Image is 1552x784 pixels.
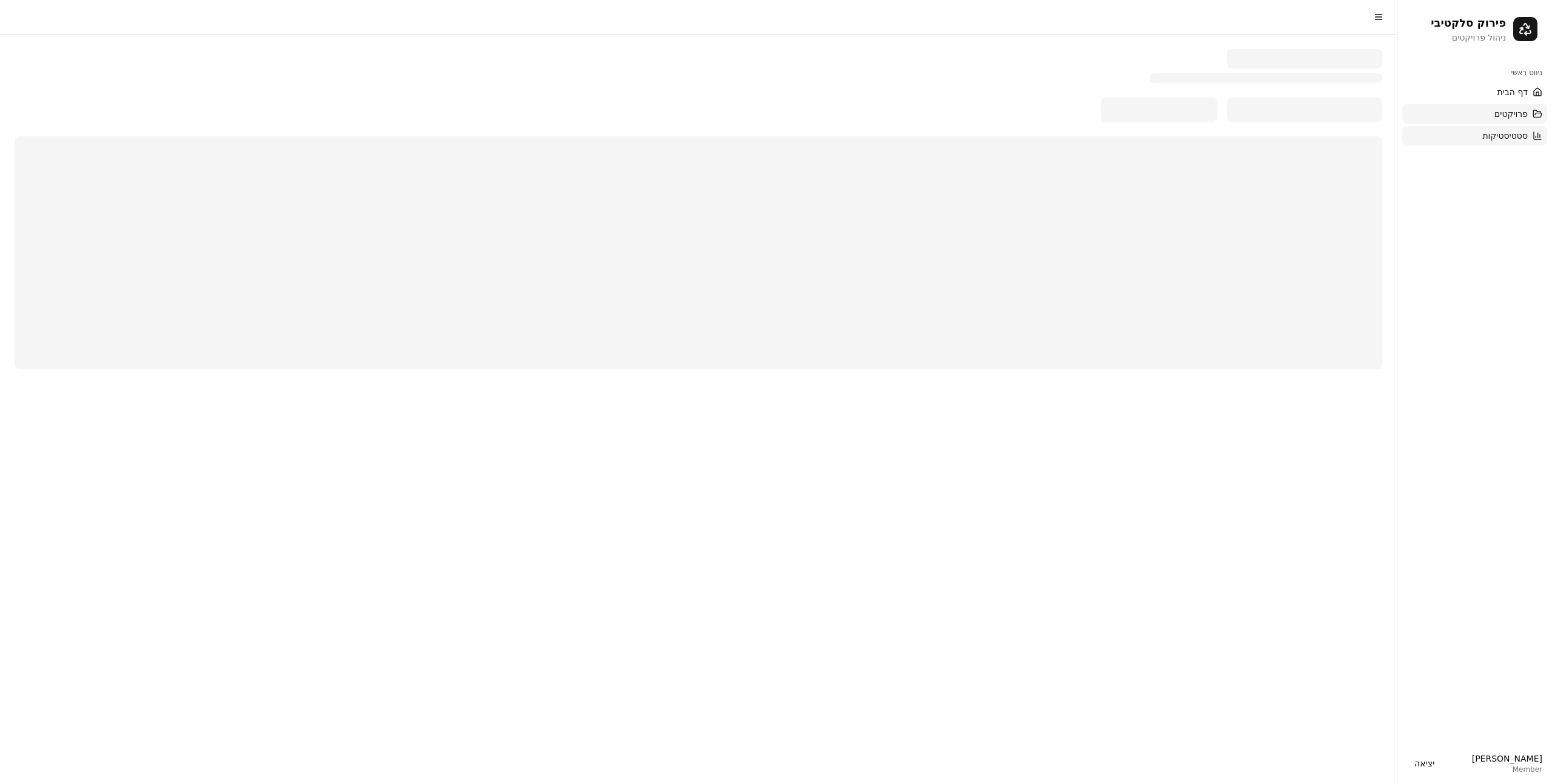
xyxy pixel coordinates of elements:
div: [PERSON_NAME] [1472,752,1542,765]
div: Member [1472,765,1542,774]
a: דף הבית [1402,82,1547,102]
a: פרויקטים [1402,104,1547,124]
span: סטטיסטיקות [1482,130,1528,142]
p: ניהול פרויקטים [1431,32,1506,44]
button: יציאה [1407,752,1442,774]
a: סטטיסטיקות [1402,126,1547,145]
span: פרויקטים [1494,108,1528,120]
span: דף הבית [1497,86,1528,98]
div: ניווט ראשי [1402,63,1547,82]
h1: פירוק סלקטיבי [1431,15,1506,32]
